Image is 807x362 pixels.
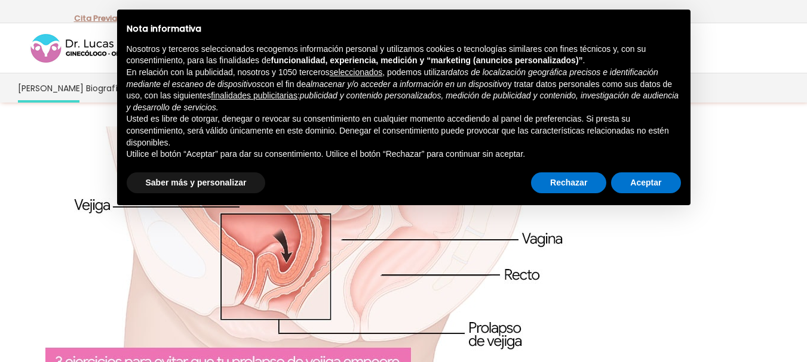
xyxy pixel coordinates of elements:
a: Cita Previa [74,13,117,24]
h2: Nota informativa [127,24,681,34]
em: publicidad y contenido personalizados, medición de publicidad y contenido, investigación de audie... [127,91,679,112]
p: En relación con la publicidad, nosotros y 1050 terceros , podemos utilizar con el fin de y tratar... [127,67,681,113]
span: Biografía [86,81,123,95]
p: Usted es libre de otorgar, denegar o revocar su consentimiento en cualquier momento accediendo al... [127,113,681,148]
button: Saber más y personalizar [127,172,266,194]
em: datos de localización geográfica precisos e identificación mediante el escaneo de dispositivos [127,67,658,89]
button: finalidades publicitarias [211,90,297,102]
strong: funcionalidad, experiencia, medición y “marketing (anuncios personalizados)” [271,55,583,65]
span: [PERSON_NAME] [18,81,84,95]
button: Rechazar [531,172,606,194]
p: Nosotros y terceros seleccionados recogemos información personal y utilizamos cookies o tecnologí... [127,44,681,67]
p: - [74,11,121,26]
button: seleccionados [330,67,383,79]
button: Aceptar [611,172,680,194]
a: Biografía [85,73,124,103]
a: [PERSON_NAME] [17,73,85,103]
em: almacenar y/o acceder a información en un dispositivo [306,79,508,89]
p: Utilice el botón “Aceptar” para dar su consentimiento. Utilice el botón “Rechazar” para continuar... [127,148,681,160]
